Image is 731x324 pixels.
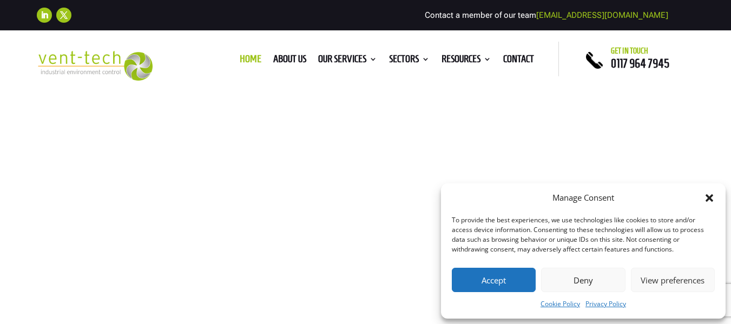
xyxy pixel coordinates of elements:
div: Manage Consent [552,191,614,204]
a: Our Services [318,55,377,67]
a: Privacy Policy [585,297,626,310]
a: 0117 964 7945 [611,57,669,70]
a: Resources [442,55,491,67]
a: About us [273,55,306,67]
a: Contact [503,55,534,67]
span: Get in touch [611,47,648,55]
button: Accept [452,268,536,292]
img: 2023-09-27T08_35_16.549ZVENT-TECH---Clear-background [37,51,153,81]
a: [EMAIL_ADDRESS][DOMAIN_NAME] [536,10,668,20]
a: Follow on X [56,8,71,23]
a: Cookie Policy [541,297,580,310]
a: Sectors [389,55,430,67]
a: Home [240,55,261,67]
span: Contact a member of our team [425,10,668,20]
button: Deny [541,268,625,292]
div: To provide the best experiences, we use technologies like cookies to store and/or access device i... [452,215,714,254]
div: Close dialog [704,193,715,203]
a: Follow on LinkedIn [37,8,52,23]
button: View preferences [631,268,715,292]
